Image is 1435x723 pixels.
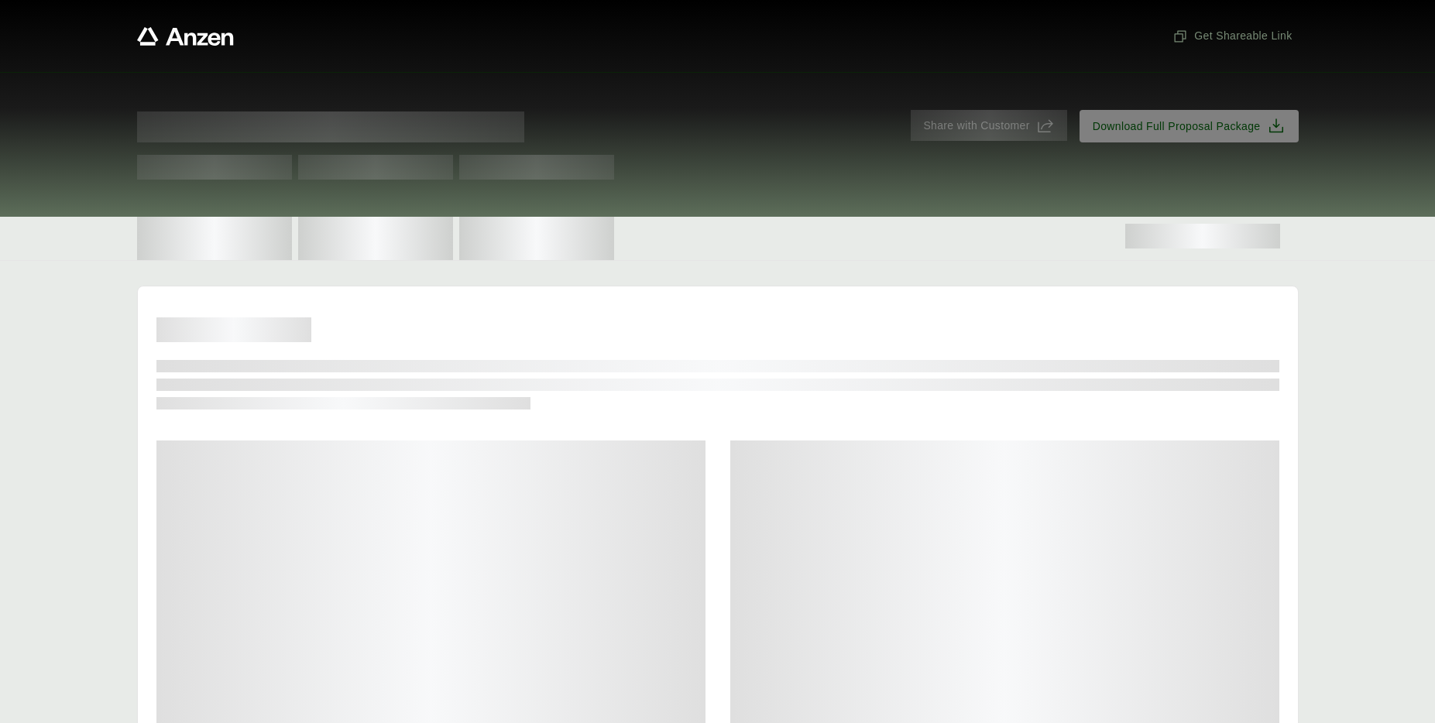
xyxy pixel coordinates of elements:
a: Anzen website [137,27,234,46]
span: Test [137,155,292,180]
span: Share with Customer [923,118,1029,134]
span: Test [459,155,614,180]
button: Get Shareable Link [1166,22,1298,50]
span: Proposal for [137,111,524,142]
span: Test [298,155,453,180]
span: Get Shareable Link [1172,28,1292,44]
